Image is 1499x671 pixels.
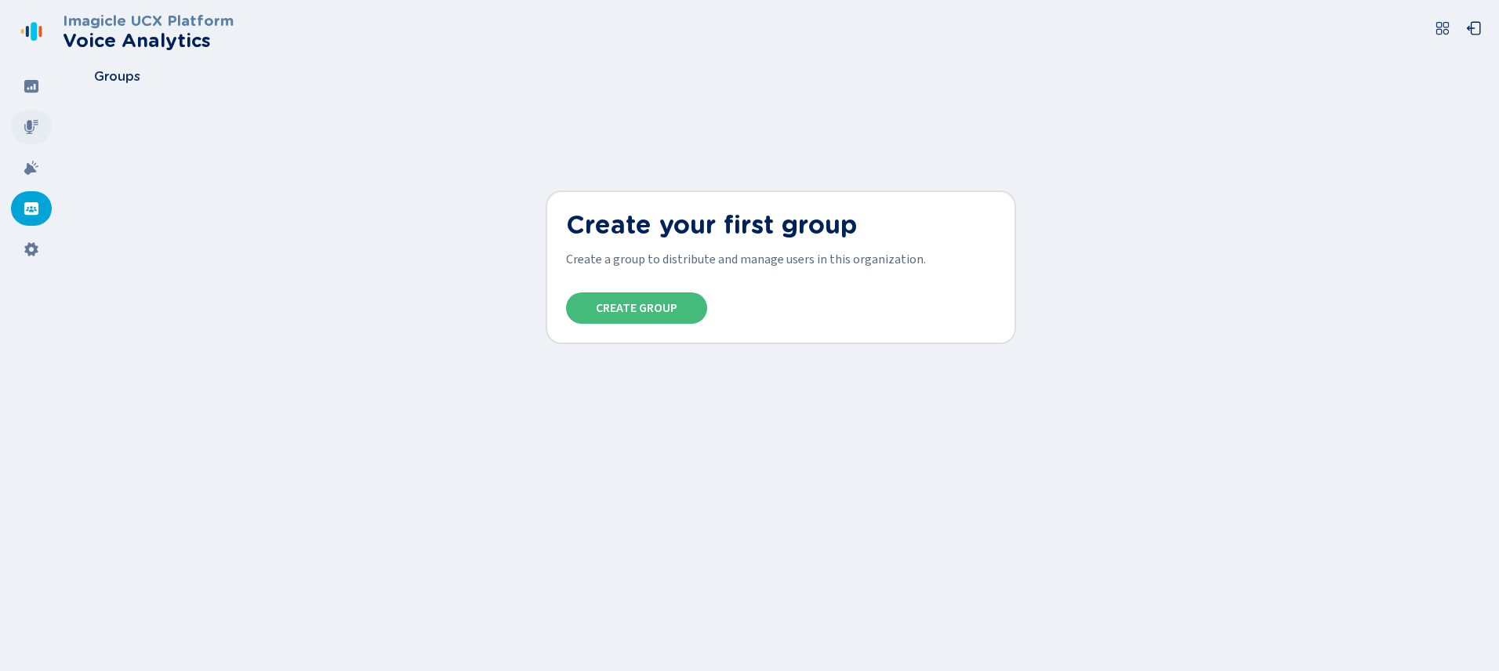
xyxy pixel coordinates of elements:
[63,13,234,30] h3: Imagicle UCX Platform
[24,119,39,135] svg: mic-fill
[94,70,140,84] span: Groups
[63,30,234,52] h2: Voice Analytics
[566,292,707,324] button: Create Group
[11,232,52,267] div: Settings
[566,211,996,240] h1: Create your first group
[11,110,52,144] div: Recordings
[566,252,926,267] span: Create a group to distribute and manage users in this organization.
[11,191,52,226] div: Groups
[24,78,39,94] svg: dashboard-filled
[24,160,39,176] svg: alarm-filled
[24,201,39,216] svg: groups-filled
[11,151,52,185] div: Alarms
[11,69,52,103] div: Dashboard
[1466,20,1482,36] svg: box-arrow-left
[596,302,677,314] span: Create Group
